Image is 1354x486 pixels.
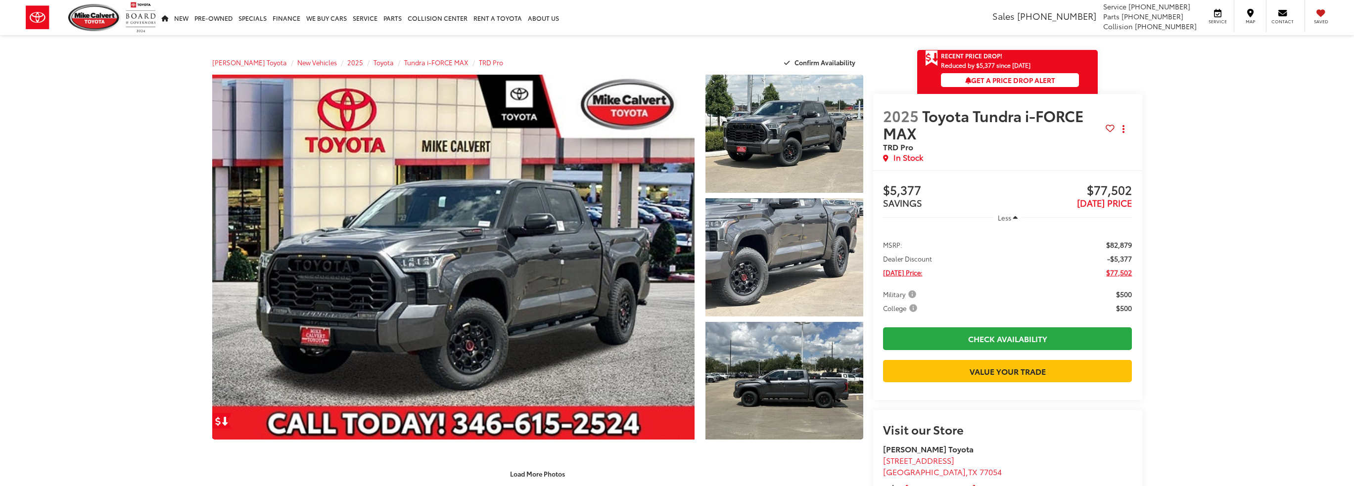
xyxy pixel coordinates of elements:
[968,466,978,477] span: TX
[1239,18,1261,25] span: Map
[1121,11,1183,21] span: [PHONE_NUMBER]
[883,360,1132,382] a: Value Your Trade
[883,196,922,209] span: SAVINGS
[503,465,572,482] button: Load More Photos
[992,9,1015,22] span: Sales
[883,105,919,126] span: 2025
[297,58,337,67] a: New Vehicles
[212,58,287,67] a: [PERSON_NAME] Toyota
[704,73,865,194] img: 2025 Toyota Tundra i-FORCE MAX TRD Pro
[404,58,468,67] a: Tundra i-FORCE MAX
[479,58,503,67] a: TRD Pro
[1310,18,1332,25] span: Saved
[779,54,863,71] button: Confirm Availability
[1116,303,1132,313] span: $500
[207,73,700,442] img: 2025 Toyota Tundra i-FORCE MAX TRD Pro
[883,254,932,264] span: Dealer Discount
[1128,1,1190,11] span: [PHONE_NUMBER]
[705,322,863,440] a: Expand Photo 3
[883,454,1002,477] a: [STREET_ADDRESS] [GEOGRAPHIC_DATA],TX 77054
[1106,267,1132,277] span: $77,502
[883,141,913,152] span: TRD Pro
[212,413,232,429] a: Get Price Drop Alert
[68,4,121,31] img: Mike Calvert Toyota
[1103,11,1120,21] span: Parts
[883,105,1084,143] span: Toyota Tundra i-FORCE MAX
[1077,196,1132,209] span: [DATE] PRICE
[347,58,363,67] a: 2025
[704,320,865,441] img: 2025 Toyota Tundra i-FORCE MAX TRD Pro
[1116,289,1132,299] span: $500
[883,303,921,313] button: College
[893,152,923,163] span: In Stock
[1008,183,1132,198] span: $77,502
[1106,240,1132,250] span: $82,879
[883,267,923,277] span: [DATE] Price:
[883,466,1002,477] span: ,
[883,240,902,250] span: MSRP:
[965,75,1055,85] span: Get a Price Drop Alert
[998,213,1011,222] span: Less
[925,50,938,67] span: Get Price Drop Alert
[917,50,1098,62] a: Get Price Drop Alert Recent Price Drop!
[1135,21,1197,31] span: [PHONE_NUMBER]
[883,443,974,454] strong: [PERSON_NAME] Toyota
[1103,21,1133,31] span: Collision
[1115,121,1132,138] button: Actions
[883,466,966,477] span: [GEOGRAPHIC_DATA]
[374,58,394,67] a: Toyota
[212,75,695,440] a: Expand Photo 0
[883,303,919,313] span: College
[1017,9,1096,22] span: [PHONE_NUMBER]
[883,183,1008,198] span: $5,377
[1122,125,1124,133] span: dropdown dots
[1271,18,1294,25] span: Contact
[704,197,865,317] img: 2025 Toyota Tundra i-FORCE MAX TRD Pro
[1107,254,1132,264] span: -$5,377
[794,58,855,67] span: Confirm Availability
[883,454,954,466] span: [STREET_ADDRESS]
[941,51,1002,60] span: Recent Price Drop!
[883,289,918,299] span: Military
[883,423,1132,436] h2: Visit our Store
[1103,1,1126,11] span: Service
[980,466,1002,477] span: 77054
[941,62,1079,68] span: Reduced by $5,377 since [DATE]
[705,75,863,193] a: Expand Photo 1
[705,198,863,316] a: Expand Photo 2
[1207,18,1229,25] span: Service
[883,289,920,299] button: Military
[883,327,1132,350] a: Check Availability
[993,209,1023,226] button: Less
